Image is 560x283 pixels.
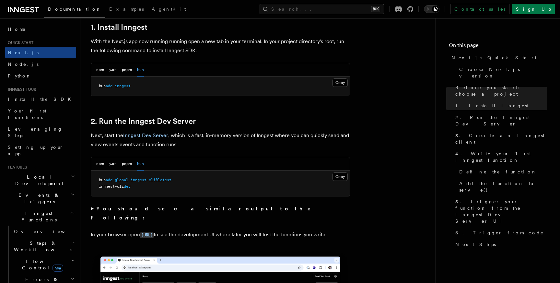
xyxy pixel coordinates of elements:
button: bun [137,157,144,171]
p: Next, start the , which is a fast, in-memory version of Inngest where you can quickly send and vi... [91,131,350,149]
span: Home [8,26,26,32]
a: Sign Up [512,4,555,14]
a: Install the SDK [5,93,76,105]
span: Install the SDK [8,97,75,102]
button: Inngest Functions [5,207,76,226]
button: Copy [332,78,348,87]
a: Node.js [5,58,76,70]
a: [URL] [140,231,154,238]
a: Before you start: choose a project [453,82,547,100]
button: Flow Controlnew [11,255,76,274]
a: Examples [105,2,148,18]
span: Next.js [8,50,39,55]
span: Setting up your app [8,145,64,156]
a: Home [5,23,76,35]
p: In your browser open to see the development UI where later you will test the functions you write: [91,230,350,240]
span: Define the function [459,169,537,175]
span: 5. Trigger your function from the Inngest Dev Server UI [455,198,547,224]
span: dev [124,184,131,189]
a: Define the function [457,166,547,178]
code: [URL] [140,232,154,238]
a: Next.js [5,47,76,58]
a: 2. Run the Inngest Dev Server [453,112,547,130]
span: Steps & Workflows [11,240,72,253]
span: add [106,178,112,182]
span: Your first Functions [8,108,46,120]
button: Steps & Workflows [11,237,76,255]
button: yarn [109,63,117,77]
button: Local Development [5,171,76,189]
a: Contact sales [450,4,509,14]
span: 6. Trigger from code [455,230,544,236]
span: Flow Control [11,258,71,271]
a: AgentKit [148,2,190,18]
a: 3. Create an Inngest client [453,130,547,148]
span: Add the function to serve() [459,180,547,193]
span: Next Steps [455,241,496,248]
a: Python [5,70,76,82]
h4: On this page [449,41,547,52]
a: 4. Write your first Inngest function [453,148,547,166]
span: new [52,265,63,272]
a: Overview [11,226,76,237]
a: 2. Run the Inngest Dev Server [91,117,196,126]
span: Events & Triggers [5,192,71,205]
span: Overview [14,229,81,234]
a: Setting up your app [5,141,76,159]
a: 1. Install Inngest [91,23,147,32]
span: Before you start: choose a project [455,84,547,97]
button: Copy [332,172,348,181]
span: Examples [109,6,144,12]
kbd: ⌘K [371,6,380,12]
span: 3. Create an Inngest client [455,132,547,145]
span: Inngest tour [5,87,36,92]
span: Inngest Functions [5,210,70,223]
span: Python [8,73,31,78]
a: 1. Install Inngest [453,100,547,112]
span: global [115,178,128,182]
a: Leveraging Steps [5,123,76,141]
a: 5. Trigger your function from the Inngest Dev Server UI [453,196,547,227]
span: Documentation [48,6,101,12]
span: Local Development [5,174,71,187]
span: Node.js [8,62,39,67]
span: inngest-cli@latest [131,178,171,182]
span: Quick start [5,40,33,45]
a: Documentation [44,2,105,18]
span: add [106,84,112,88]
strong: You should see a similar output to the following: [91,206,320,221]
summary: You should see a similar output to the following: [91,204,350,222]
button: pnpm [122,63,132,77]
span: bun [99,84,106,88]
span: 1. Install Inngest [455,102,529,109]
button: Events & Triggers [5,189,76,207]
a: Next Steps [453,239,547,250]
span: Next.js Quick Start [451,54,536,61]
button: bun [137,63,144,77]
a: 6. Trigger from code [453,227,547,239]
p: With the Next.js app now running running open a new tab in your terminal. In your project directo... [91,37,350,55]
span: Features [5,165,27,170]
button: Search...⌘K [260,4,384,14]
button: npm [96,63,104,77]
a: Next.js Quick Start [449,52,547,64]
button: npm [96,157,104,171]
span: inngest-cli [99,184,124,189]
a: Choose Next.js version [457,64,547,82]
span: AgentKit [152,6,186,12]
span: Choose Next.js version [459,66,547,79]
a: Inngest Dev Server [123,132,168,138]
span: bun [99,178,106,182]
span: Leveraging Steps [8,126,63,138]
button: pnpm [122,157,132,171]
span: 4. Write your first Inngest function [455,150,547,163]
span: 2. Run the Inngest Dev Server [455,114,547,127]
span: inngest [115,84,131,88]
button: yarn [109,157,117,171]
a: Your first Functions [5,105,76,123]
button: Toggle dark mode [424,5,439,13]
a: Add the function to serve() [457,178,547,196]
